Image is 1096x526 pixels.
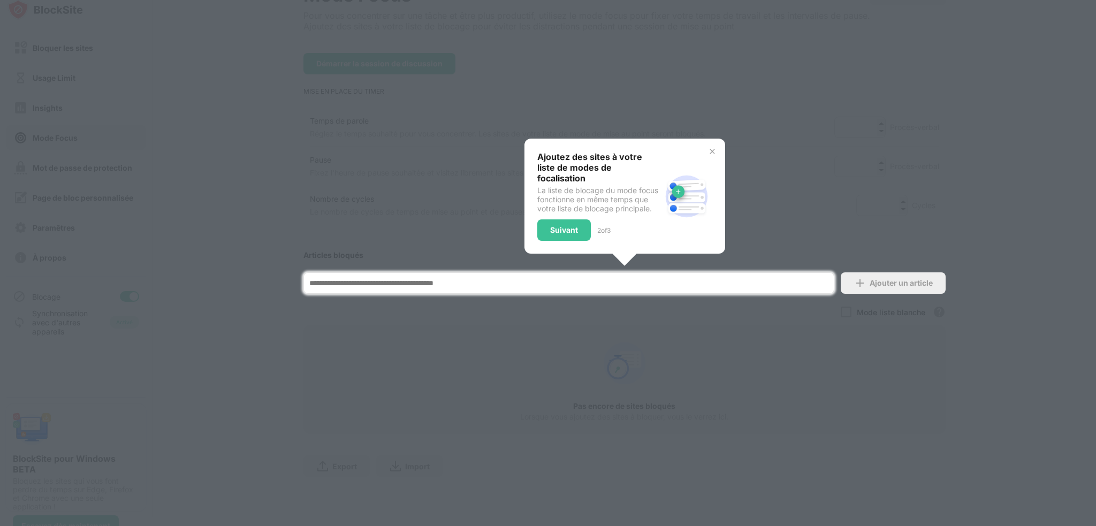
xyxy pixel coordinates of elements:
div: Ajouter un article [870,279,933,287]
div: Ajoutez des sites à votre liste de modes de focalisation [537,151,661,184]
div: La liste de blocage du mode focus fonctionne en même temps que votre liste de blocage principale. [537,186,661,213]
div: 2 of 3 [597,226,611,234]
div: Suivant [550,226,578,234]
img: block-site.svg [661,171,712,222]
img: x-button.svg [708,147,717,156]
